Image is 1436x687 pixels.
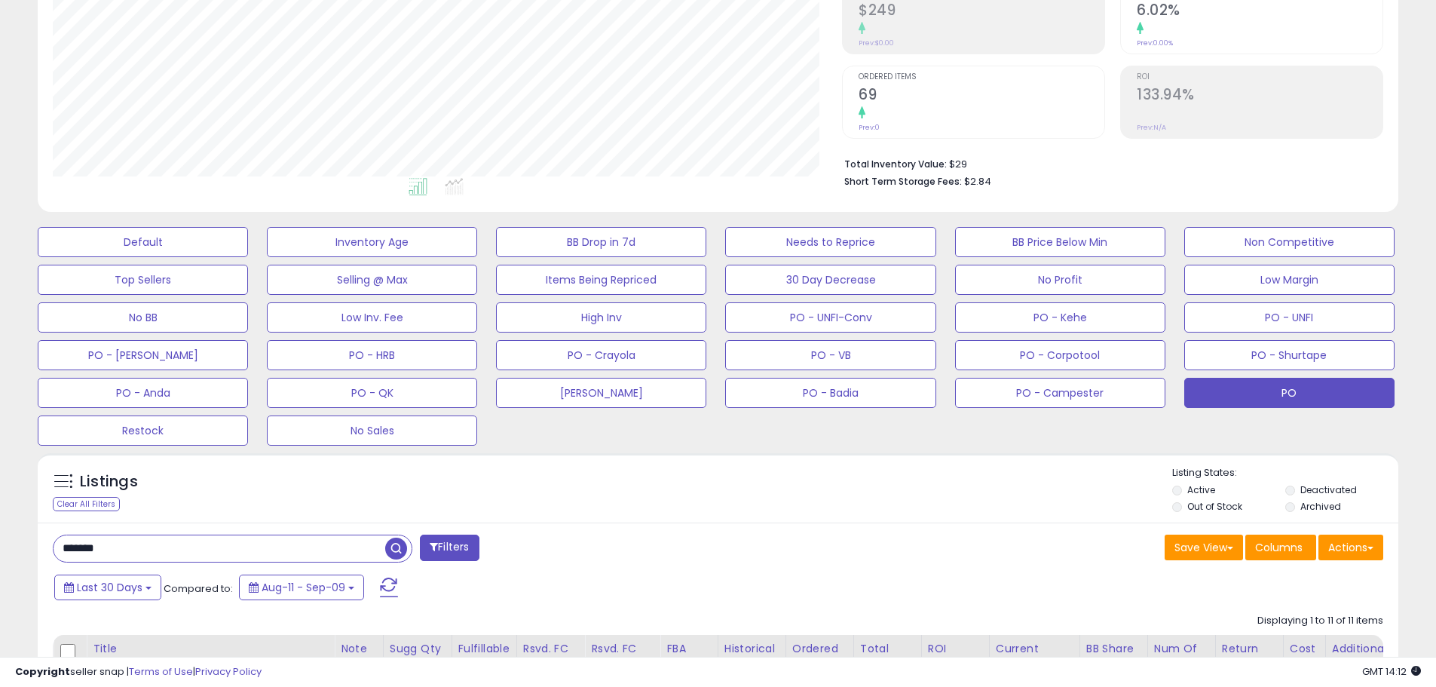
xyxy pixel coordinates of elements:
[844,175,962,188] b: Short Term Storage Fees:
[725,227,935,257] button: Needs to Reprice
[955,302,1165,333] button: PO - Kehe
[1362,664,1421,679] span: 2025-10-10 14:12 GMT
[955,378,1165,408] button: PO - Campester
[1184,227,1395,257] button: Non Competitive
[77,580,142,595] span: Last 30 Days
[1300,500,1341,513] label: Archived
[1184,340,1395,370] button: PO - Shurtape
[1318,535,1383,560] button: Actions
[129,664,193,679] a: Terms of Use
[1187,483,1215,496] label: Active
[859,73,1104,81] span: Ordered Items
[1086,641,1141,673] div: BB Share 24h.
[496,227,706,257] button: BB Drop in 7d
[15,664,70,679] strong: Copyright
[1290,641,1319,657] div: Cost
[496,302,706,333] button: High Inv
[1184,265,1395,295] button: Low Margin
[859,123,880,132] small: Prev: 0
[859,86,1104,106] h2: 69
[458,641,510,673] div: Fulfillable Quantity
[15,665,262,679] div: seller snap | |
[725,265,935,295] button: 30 Day Decrease
[1137,73,1382,81] span: ROI
[496,378,706,408] button: [PERSON_NAME]
[859,38,894,48] small: Prev: $0.00
[523,641,579,673] div: Rsvd. FC Transfers
[496,265,706,295] button: Items Being Repriced
[267,378,477,408] button: PO - QK
[267,416,477,446] button: No Sales
[496,340,706,370] button: PO - Crayola
[964,174,991,189] span: $2.84
[1137,38,1173,48] small: Prev: 0.00%
[267,340,477,370] button: PO - HRB
[1184,302,1395,333] button: PO - UNFI
[54,575,161,600] button: Last 30 Days
[164,581,233,596] span: Compared to:
[195,664,262,679] a: Privacy Policy
[1137,2,1382,22] h2: 6.02%
[38,227,248,257] button: Default
[1300,483,1357,496] label: Deactivated
[859,2,1104,22] h2: $249
[1245,535,1316,560] button: Columns
[267,227,477,257] button: Inventory Age
[1154,641,1209,673] div: Num of Comp.
[38,265,248,295] button: Top Sellers
[955,340,1165,370] button: PO - Corpotool
[267,265,477,295] button: Selling @ Max
[955,265,1165,295] button: No Profit
[239,575,364,600] button: Aug-11 - Sep-09
[860,641,915,673] div: Total Profit
[1255,540,1303,555] span: Columns
[792,641,847,673] div: Ordered Items
[38,378,248,408] button: PO - Anda
[591,641,654,673] div: Rsvd. FC Processing
[1137,123,1166,132] small: Prev: N/A
[1184,378,1395,408] button: PO
[928,641,983,657] div: ROI
[38,340,248,370] button: PO - [PERSON_NAME]
[341,641,377,657] div: Note
[80,471,138,492] h5: Listings
[262,580,345,595] span: Aug-11 - Sep-09
[93,641,328,657] div: Title
[53,497,120,511] div: Clear All Filters
[1137,86,1382,106] h2: 133.94%
[996,641,1073,673] div: Current Buybox Price
[844,158,947,170] b: Total Inventory Value:
[955,227,1165,257] button: BB Price Below Min
[844,154,1372,172] li: $29
[1165,535,1243,560] button: Save View
[725,378,935,408] button: PO - Badia
[725,340,935,370] button: PO - VB
[38,416,248,446] button: Restock
[390,641,445,673] div: Sugg Qty Replenish
[1257,614,1383,628] div: Displaying 1 to 11 of 11 items
[1187,500,1242,513] label: Out of Stock
[420,535,479,561] button: Filters
[1222,641,1277,673] div: Return Rate
[1172,466,1398,480] p: Listing States:
[1332,641,1387,673] div: Additional Cost
[725,302,935,333] button: PO - UNFI-Conv
[38,302,248,333] button: No BB
[267,302,477,333] button: Low Inv. Fee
